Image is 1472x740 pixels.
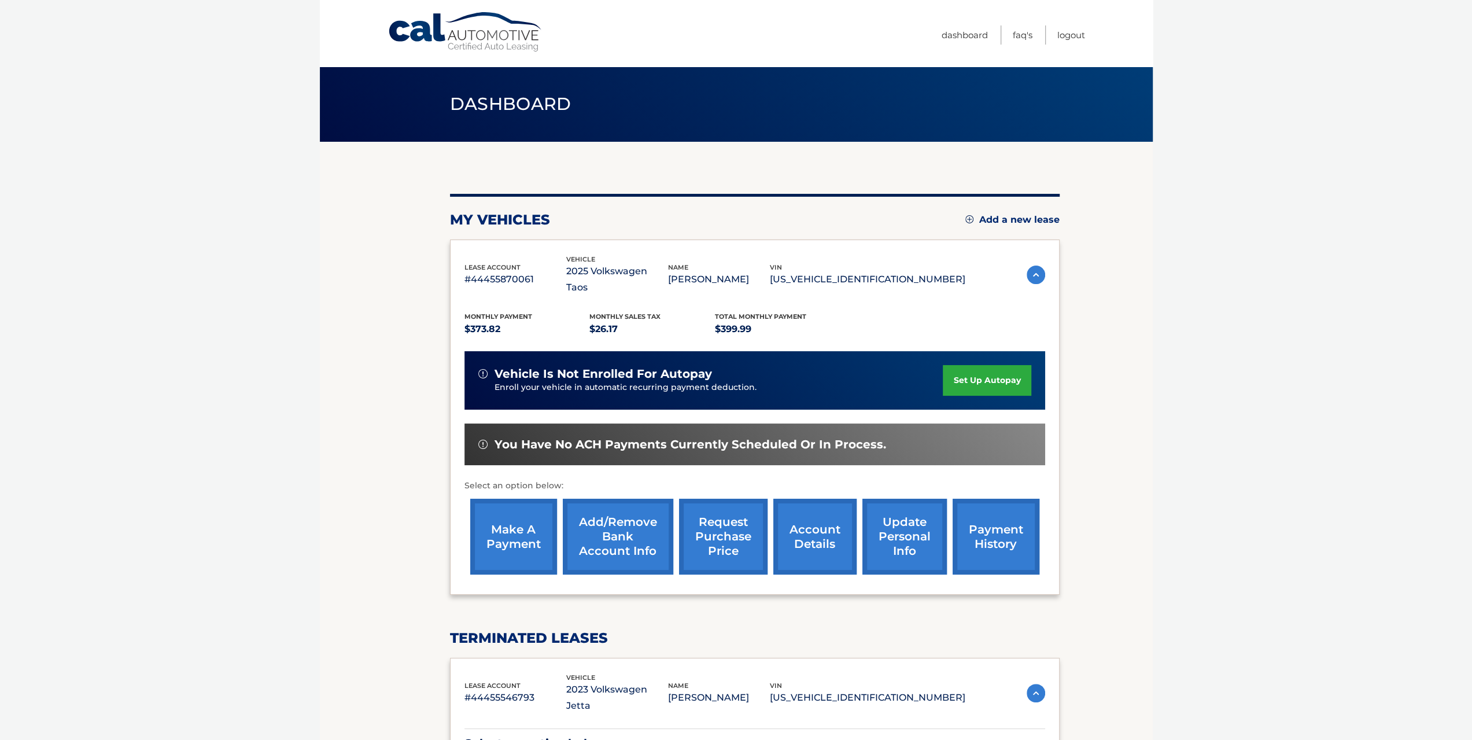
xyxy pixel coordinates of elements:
[668,263,688,271] span: name
[450,211,550,229] h2: my vehicles
[450,93,571,115] span: Dashboard
[589,312,661,321] span: Monthly sales Tax
[464,690,566,706] p: #44455546793
[770,690,965,706] p: [US_VEHICLE_IDENTIFICATION_NUMBER]
[1057,25,1085,45] a: Logout
[589,321,715,337] p: $26.17
[464,263,521,271] span: lease account
[1027,266,1045,284] img: accordion-active.svg
[965,214,1060,226] a: Add a new lease
[464,271,566,288] p: #44455870061
[563,499,673,575] a: Add/Remove bank account info
[715,321,840,337] p: $399.99
[943,365,1031,396] a: set up autopay
[464,682,521,690] span: lease account
[478,440,488,449] img: alert-white.svg
[470,499,557,575] a: make a payment
[715,312,806,321] span: Total Monthly Payment
[495,381,943,394] p: Enroll your vehicle in automatic recurring payment deduction.
[953,499,1039,575] a: payment history
[1013,25,1032,45] a: FAQ's
[862,499,947,575] a: update personal info
[942,25,988,45] a: Dashboard
[464,479,1045,493] p: Select an option below:
[450,629,1060,647] h2: terminated leases
[668,682,688,690] span: name
[770,271,965,288] p: [US_VEHICLE_IDENTIFICATION_NUMBER]
[679,499,768,575] a: request purchase price
[773,499,857,575] a: account details
[668,690,770,706] p: [PERSON_NAME]
[668,271,770,288] p: [PERSON_NAME]
[566,673,595,682] span: vehicle
[478,369,488,378] img: alert-white.svg
[1027,684,1045,702] img: accordion-active.svg
[495,367,712,381] span: vehicle is not enrolled for autopay
[464,321,590,337] p: $373.82
[566,263,668,296] p: 2025 Volkswagen Taos
[464,312,532,321] span: Monthly Payment
[566,682,668,714] p: 2023 Volkswagen Jetta
[770,682,782,690] span: vin
[495,437,886,452] span: You have no ACH payments currently scheduled or in process.
[770,263,782,271] span: vin
[965,215,973,223] img: add.svg
[388,12,544,53] a: Cal Automotive
[566,255,595,263] span: vehicle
